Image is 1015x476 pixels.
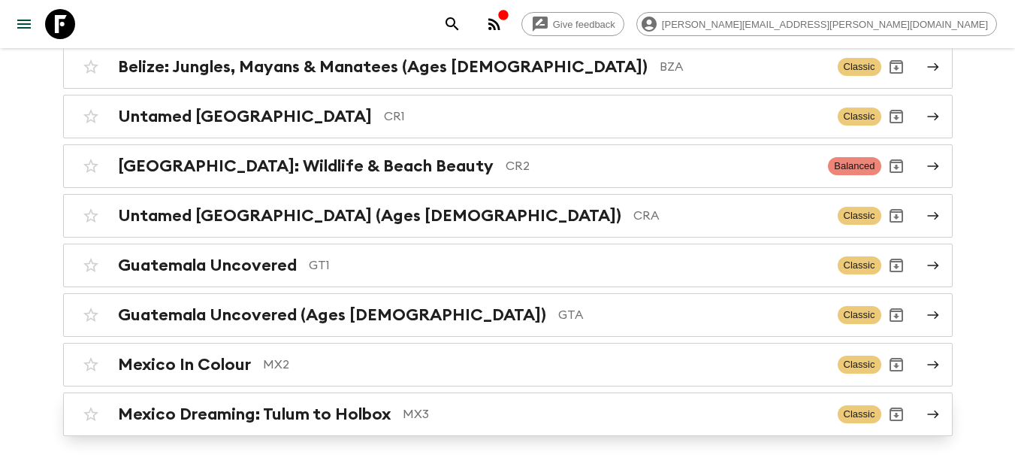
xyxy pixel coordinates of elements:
h2: Belize: Jungles, Mayans & Manatees (Ages [DEMOGRAPHIC_DATA]) [118,57,648,77]
button: Archive [881,250,911,280]
span: Classic [838,207,881,225]
span: Balanced [828,157,881,175]
a: Belize: Jungles, Mayans & Manatees (Ages [DEMOGRAPHIC_DATA])BZAClassicArchive [63,45,953,89]
span: Classic [838,256,881,274]
a: Untamed [GEOGRAPHIC_DATA] (Ages [DEMOGRAPHIC_DATA])CRAClassicArchive [63,194,953,238]
span: Classic [838,356,881,374]
p: GT1 [309,256,826,274]
button: Archive [881,201,911,231]
button: Archive [881,52,911,82]
h2: Untamed [GEOGRAPHIC_DATA] [118,107,372,126]
button: Archive [881,300,911,330]
button: Archive [881,350,911,380]
button: menu [9,9,39,39]
a: [GEOGRAPHIC_DATA]: Wildlife & Beach BeautyCR2BalancedArchive [63,144,953,188]
span: Classic [838,306,881,324]
span: Classic [838,405,881,423]
a: Give feedback [521,12,624,36]
p: GTA [558,306,826,324]
span: Give feedback [545,19,624,30]
h2: Guatemala Uncovered [118,256,297,275]
p: CR2 [506,157,817,175]
div: [PERSON_NAME][EMAIL_ADDRESS][PERSON_NAME][DOMAIN_NAME] [636,12,997,36]
a: Guatemala Uncovered (Ages [DEMOGRAPHIC_DATA])GTAClassicArchive [63,293,953,337]
p: CRA [633,207,826,225]
span: Classic [838,108,881,126]
h2: [GEOGRAPHIC_DATA]: Wildlife & Beach Beauty [118,156,494,176]
button: search adventures [437,9,467,39]
p: BZA [660,58,826,76]
button: Archive [881,102,911,132]
a: Mexico Dreaming: Tulum to HolboxMX3ClassicArchive [63,393,953,436]
button: Archive [881,399,911,429]
span: [PERSON_NAME][EMAIL_ADDRESS][PERSON_NAME][DOMAIN_NAME] [654,19,996,30]
h2: Mexico In Colour [118,355,251,374]
button: Archive [881,151,911,181]
p: MX3 [403,405,826,423]
a: Guatemala UncoveredGT1ClassicArchive [63,244,953,287]
a: Untamed [GEOGRAPHIC_DATA]CR1ClassicArchive [63,95,953,138]
a: Mexico In ColourMX2ClassicArchive [63,343,953,387]
h2: Untamed [GEOGRAPHIC_DATA] (Ages [DEMOGRAPHIC_DATA]) [118,206,621,226]
p: MX2 [263,356,826,374]
p: CR1 [384,108,826,126]
h2: Guatemala Uncovered (Ages [DEMOGRAPHIC_DATA]) [118,305,546,325]
span: Classic [838,58,881,76]
h2: Mexico Dreaming: Tulum to Holbox [118,405,391,424]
